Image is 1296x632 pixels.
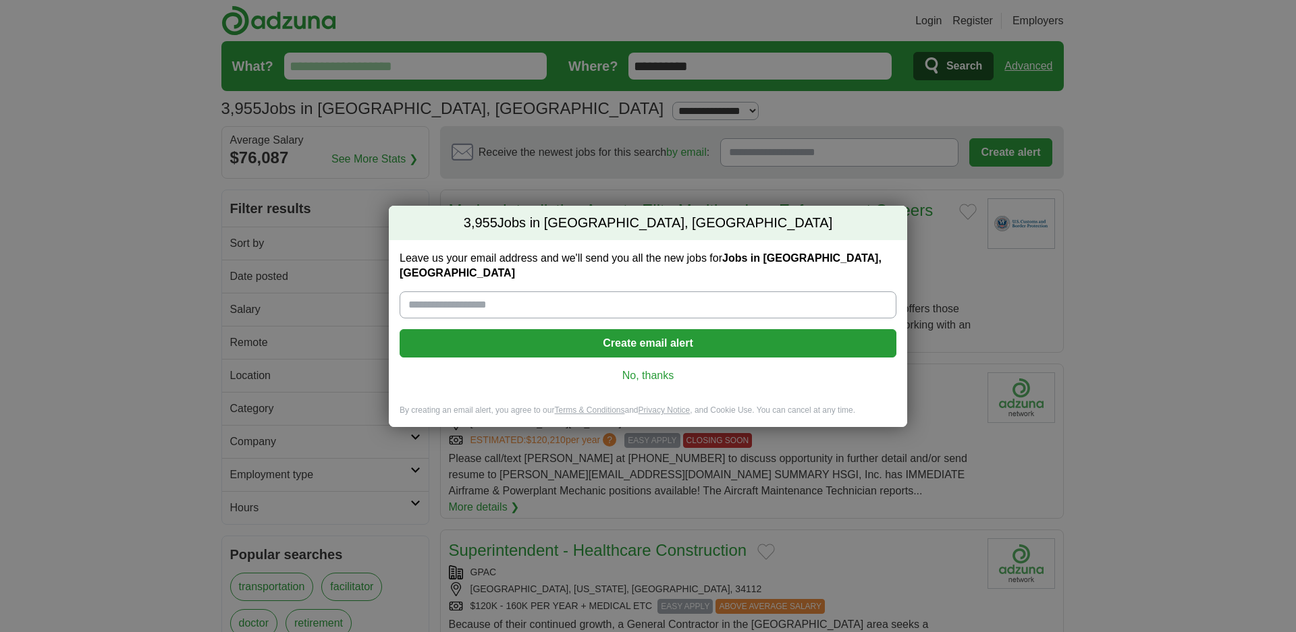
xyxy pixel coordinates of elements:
div: By creating an email alert, you agree to our and , and Cookie Use. You can cancel at any time. [389,405,907,427]
button: Create email alert [400,329,896,357]
a: Terms & Conditions [554,405,624,415]
label: Leave us your email address and we'll send you all the new jobs for [400,251,896,281]
a: No, thanks [410,368,886,383]
a: Privacy Notice [639,405,691,415]
h2: Jobs in [GEOGRAPHIC_DATA], [GEOGRAPHIC_DATA] [389,206,907,241]
span: 3,955 [464,214,497,233]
